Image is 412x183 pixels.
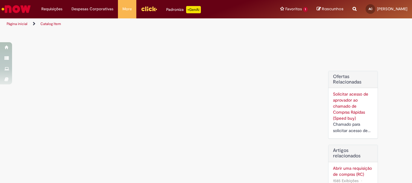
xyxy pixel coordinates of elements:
span: AC [369,7,372,11]
h3: Artigos relacionados [333,148,373,159]
span: Requisições [41,6,62,12]
a: Catalog Item [40,21,61,26]
a: Abrir uma requisição de compras (RC) [333,165,373,177]
a: Rascunhos [317,6,344,12]
ul: Trilhas de página [5,18,270,30]
a: Página inicial [7,21,27,26]
div: Chamado para solicitar acesso de aprovador ao ticket de Speed buy [333,121,373,134]
img: ServiceNow [1,3,32,15]
span: Despesas Corporativas [71,6,113,12]
span: Rascunhos [322,6,344,12]
div: Ofertas Relacionadas [328,71,378,139]
span: 1 [303,7,308,12]
span: [PERSON_NAME] [377,6,407,11]
a: Solicitar acesso de aprovador ao chamado de Compras Rápidas (Speed buy) [333,91,368,121]
span: Favoritos [285,6,302,12]
span: More [122,6,132,12]
div: Padroniza [166,6,201,13]
img: click_logo_yellow_360x200.png [141,4,157,13]
h2: Ofertas Relacionadas [333,74,373,85]
p: +GenAi [186,6,201,13]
